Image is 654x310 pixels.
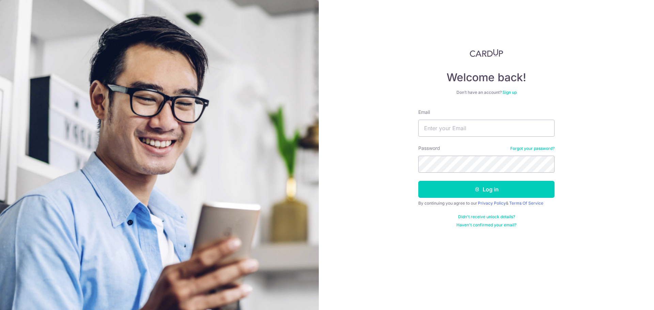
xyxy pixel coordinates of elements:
a: Terms Of Service [509,201,543,206]
label: Email [418,109,430,116]
div: Don’t have an account? [418,90,555,95]
div: By continuing you agree to our & [418,201,555,206]
a: Didn't receive unlock details? [458,214,515,220]
a: Sign up [502,90,517,95]
a: Forgot your password? [510,146,555,151]
a: Haven't confirmed your email? [456,222,516,228]
input: Enter your Email [418,120,555,137]
h4: Welcome back! [418,71,555,84]
img: CardUp Logo [470,49,503,57]
label: Password [418,145,440,152]
button: Log in [418,181,555,198]
a: Privacy Policy [478,201,506,206]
